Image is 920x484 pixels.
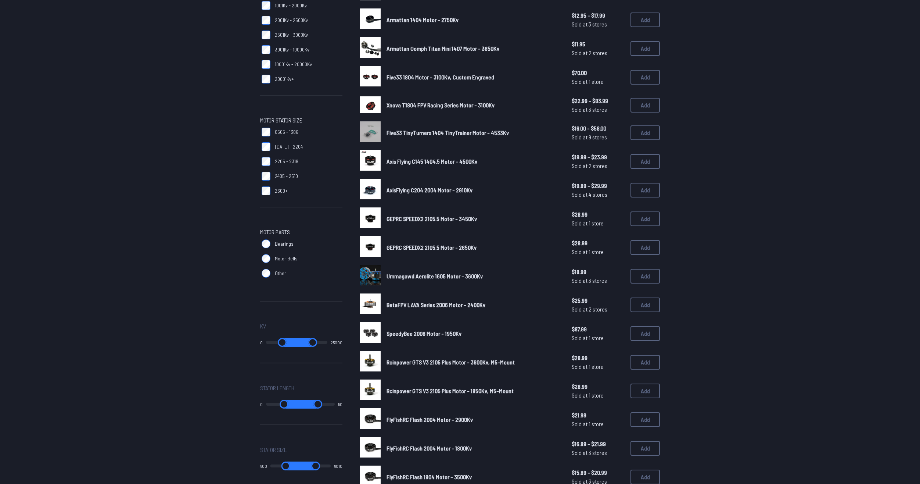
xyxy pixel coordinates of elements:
[387,186,472,193] span: AxisFlying C204 2004 Motor - 2910Kv
[260,401,263,407] output: 0
[630,41,660,56] button: Add
[387,415,560,424] a: FlyFishRC Flash 2004 Motor - 2900Kv
[275,128,298,136] span: 0505 - 1306
[572,161,625,170] span: Sold at 2 stores
[572,382,625,391] span: $28.99
[387,214,560,223] a: GEPRC SPEEDX2 2105.5 Motor - 3450Kv
[360,322,381,343] img: image
[630,441,660,456] button: Add
[387,102,495,108] span: Xnova T1804 FPV Racing Series Motor - 3100Kv
[260,339,263,345] output: 0
[275,61,312,68] span: 10001Kv - 20000Kv
[630,240,660,255] button: Add
[572,153,625,161] span: $19.99 - $23.99
[262,172,270,181] input: 2405 - 2510
[275,2,307,9] span: 1001Kv - 2000Kv
[275,31,308,39] span: 2501Kv - 3000Kv
[360,179,381,199] img: image
[262,60,270,69] input: 10001Kv - 20000Kv
[572,334,625,342] span: Sold at 1 store
[360,121,381,144] a: image
[387,330,461,337] span: SpeedyBee 2006 Motor - 1950Kv
[360,207,381,230] a: image
[630,98,660,113] button: Add
[360,207,381,228] img: image
[262,254,270,263] input: Motor Bells
[387,73,560,82] a: Five33 1804 Motor - 3100Kv, Custom Engraved
[262,1,270,10] input: 1001Kv - 2000Kv
[360,293,381,314] img: image
[572,325,625,334] span: $87.99
[572,353,625,362] span: $28.99
[275,143,303,150] span: [DATE] - 2204
[572,276,625,285] span: Sold at 3 stores
[387,416,473,423] span: FlyFishRC Flash 2004 Motor - 2900Kv
[572,239,625,248] span: $28.99
[260,228,290,236] span: Motor Parts
[630,211,660,226] button: Add
[334,463,342,469] output: 6010
[360,37,381,60] a: image
[630,70,660,85] button: Add
[387,359,515,366] span: Rcinpower GTS V3 2105 Plus Motor - 3600Kv, M5-Mount
[360,179,381,202] a: image
[275,270,286,277] span: Other
[262,16,270,25] input: 2001Kv - 2500Kv
[260,384,294,392] span: Stator Length
[572,305,625,314] span: Sold at 2 stores
[360,351,381,371] img: image
[387,387,560,395] a: Rcinpower GTS V3 2105 Plus Motor - 1850Kv, M5-Mount
[262,142,270,151] input: [DATE] - 2204
[387,444,560,453] a: FlyFishRC Flash 2004 Motor - 1800Kv
[387,329,560,338] a: SpeedyBee 2006 Motor - 1950Kv
[360,265,381,285] img: image
[360,66,381,86] img: image
[360,37,381,58] img: image
[572,210,625,219] span: $28.99
[360,380,381,400] img: image
[262,157,270,166] input: 2205 - 2318
[387,215,477,222] span: GEPRC SPEEDX2 2105.5 Motor - 3450Kv
[572,411,625,420] span: $21.99
[262,269,270,278] input: Other
[387,101,560,110] a: Xnova T1804 FPV Racing Series Motor - 3100Kv
[387,387,514,394] span: Rcinpower GTS V3 2105 Plus Motor - 1850Kv, M5-Mount
[360,150,381,173] a: image
[572,11,625,20] span: $12.95 - $17.99
[262,75,270,83] input: 20001Kv+
[360,96,381,114] img: image
[387,301,485,308] span: BetaFPV LAVA Series 2006 Motor - 2400Kv
[275,46,309,53] span: 3001Kv - 10000Kv
[360,408,381,431] a: image
[360,265,381,288] a: image
[572,391,625,400] span: Sold at 1 store
[360,380,381,402] a: image
[572,219,625,228] span: Sold at 1 store
[360,95,381,115] a: image
[572,124,625,133] span: $16.00 - $58.00
[572,439,625,448] span: $16.89 - $21.99
[387,445,472,452] span: FlyFishRC Flash 2004 Motor - 1800Kv
[360,322,381,345] a: image
[387,300,560,309] a: BetaFPV LAVA Series 2006 Motor - 2400Kv
[360,66,381,89] a: image
[572,468,625,477] span: $15.89 - $20.99
[572,362,625,371] span: Sold at 1 store
[360,8,381,31] a: image
[360,236,381,259] a: image
[387,186,560,195] a: AxisFlying C204 2004 Motor - 2910Kv
[260,463,267,469] output: 600
[572,77,625,86] span: Sold at 1 store
[275,158,298,165] span: 2205 - 2318
[275,75,294,83] span: 20001Kv+
[572,96,625,105] span: $22.99 - $83.99
[572,181,625,190] span: $19.89 - $29.99
[572,133,625,142] span: Sold at 9 stores
[630,326,660,341] button: Add
[572,420,625,428] span: Sold at 1 store
[387,473,560,481] a: FlyFishRC Flash 1804 Motor - 3500Kv
[630,13,660,27] button: Add
[387,45,499,52] span: Armattan Oomph Titan Mini 1407 Motor - 3650Kv
[387,244,477,251] span: GEPRC SPEEDX2 2105.5 Motor - 2650Kv
[630,384,660,398] button: Add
